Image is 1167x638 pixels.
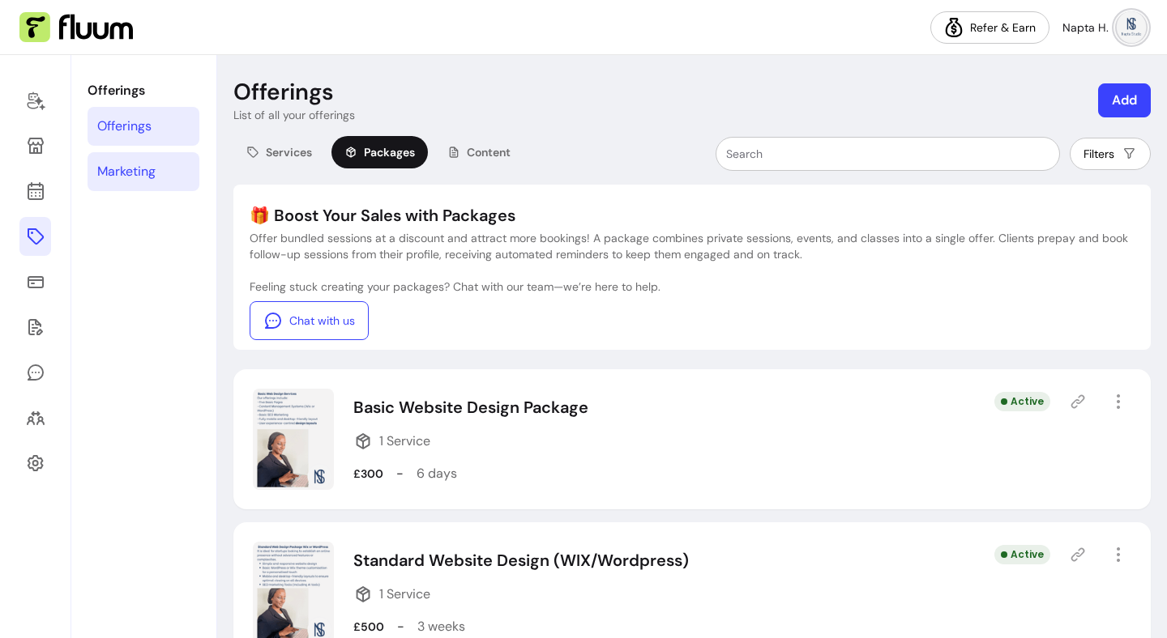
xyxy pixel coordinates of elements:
[19,398,51,437] a: Clients
[467,144,511,160] span: Content
[1062,19,1109,36] span: Napta H.
[19,81,51,120] a: Home
[417,464,457,483] p: 6 days
[250,301,369,340] a: Chat with us
[1070,138,1151,170] button: Filters
[88,81,199,100] p: Offerings
[88,107,199,146] a: Offerings
[97,117,152,136] div: Offerings
[930,11,1049,44] a: Refer & Earn
[19,308,51,347] a: Forms
[379,585,430,604] span: 1 Service
[253,389,334,490] img: Image of Basic Website Design Package
[233,78,334,107] p: Offerings
[1098,83,1151,117] button: Add
[994,392,1050,411] div: Active
[233,107,355,123] p: List of all your offerings
[19,353,51,392] a: My Messages
[250,279,1135,295] p: Feeling stuck creating your packages? Chat with our team—we’re here to help.
[250,230,1135,262] p: Offer bundled sessions at a discount and attract more bookings! A package combines private sessio...
[417,617,465,636] p: 3 weeks
[353,619,384,635] p: £500
[994,545,1050,564] div: Active
[1062,11,1148,44] button: avatarNapta H.
[397,617,404,636] p: -
[379,432,430,451] span: 1 Service
[353,396,588,419] p: Basic Website Design Package
[19,217,51,256] a: Offerings
[250,204,1135,227] p: 🎁 Boost Your Sales with Packages
[19,444,51,483] a: Settings
[97,162,156,181] div: Marketing
[19,126,51,165] a: Storefront
[19,12,133,43] img: Fluum Logo
[353,466,383,482] p: £300
[1115,11,1148,44] img: avatar
[88,152,199,191] a: Marketing
[726,146,1049,162] input: Search
[396,464,404,483] p: -
[353,549,689,572] p: Standard Website Design (WIX/Wordpress)
[364,144,415,160] span: Packages
[19,172,51,211] a: Calendar
[266,144,312,160] span: Services
[19,262,51,301] a: Sales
